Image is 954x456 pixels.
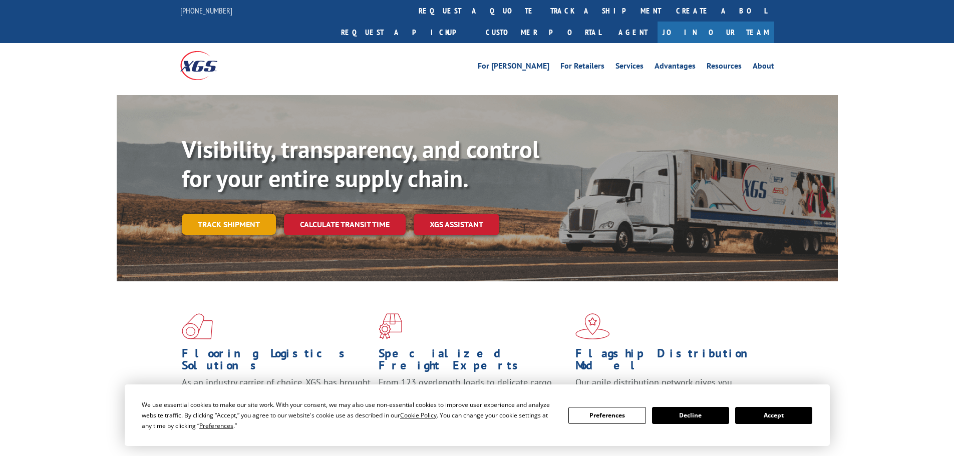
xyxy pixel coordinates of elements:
[182,214,276,235] a: Track shipment
[560,62,604,73] a: For Retailers
[575,313,610,339] img: xgs-icon-flagship-distribution-model-red
[655,62,696,73] a: Advantages
[707,62,742,73] a: Resources
[284,214,406,235] a: Calculate transit time
[334,22,478,43] a: Request a pickup
[608,22,658,43] a: Agent
[400,411,437,419] span: Cookie Policy
[753,62,774,73] a: About
[414,214,499,235] a: XGS ASSISTANT
[379,313,402,339] img: xgs-icon-focused-on-flooring-red
[182,134,539,194] b: Visibility, transparency, and control for your entire supply chain.
[652,407,729,424] button: Decline
[182,347,371,376] h1: Flooring Logistics Solutions
[125,384,830,446] div: Cookie Consent Prompt
[180,6,232,16] a: [PHONE_NUMBER]
[199,421,233,430] span: Preferences
[615,62,644,73] a: Services
[575,347,765,376] h1: Flagship Distribution Model
[658,22,774,43] a: Join Our Team
[142,399,556,431] div: We use essential cookies to make our site work. With your consent, we may also use non-essential ...
[182,376,371,412] span: As an industry carrier of choice, XGS has brought innovation and dedication to flooring logistics...
[379,347,568,376] h1: Specialized Freight Experts
[575,376,760,400] span: Our agile distribution network gives you nationwide inventory management on demand.
[379,376,568,421] p: From 123 overlength loads to delicate cargo, our experienced staff knows the best way to move you...
[478,22,608,43] a: Customer Portal
[478,62,549,73] a: For [PERSON_NAME]
[568,407,646,424] button: Preferences
[182,313,213,339] img: xgs-icon-total-supply-chain-intelligence-red
[735,407,812,424] button: Accept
